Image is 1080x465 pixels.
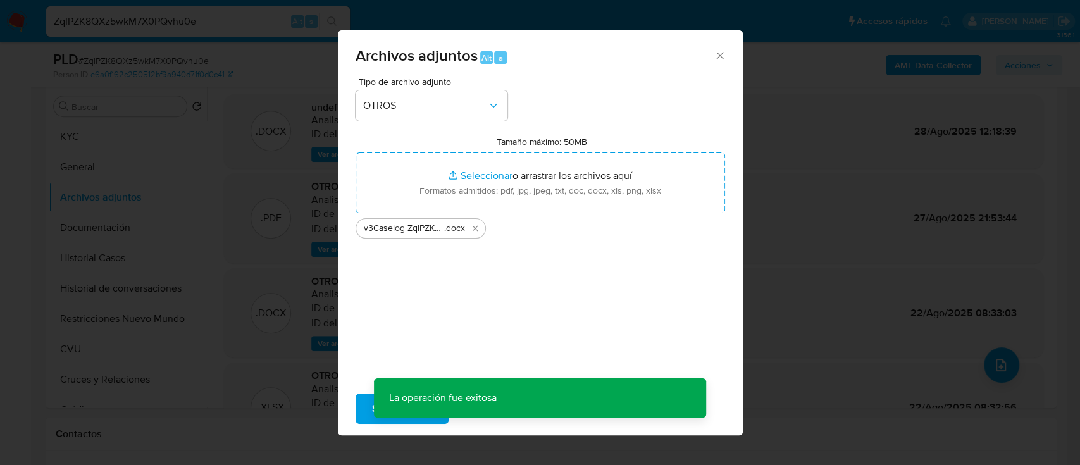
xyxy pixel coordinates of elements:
[356,90,507,121] button: OTROS
[499,52,503,64] span: a
[372,395,432,423] span: Subir archivo
[714,49,725,61] button: Cerrar
[359,77,511,86] span: Tipo de archivo adjunto
[444,222,465,235] span: .docx
[481,52,492,64] span: Alt
[470,395,511,423] span: Cancelar
[363,99,487,112] span: OTROS
[374,378,512,418] p: La operación fue exitosa
[364,222,444,235] span: v3Caselog ZqIPZK8QXz5wkM7X0PQvhu0e_2025_07_18_01_00_40
[497,136,587,147] label: Tamaño máximo: 50MB
[468,221,483,236] button: Eliminar v3Caselog ZqIPZK8QXz5wkM7X0PQvhu0e_2025_07_18_01_00_40.docx
[356,44,478,66] span: Archivos adjuntos
[356,394,449,424] button: Subir archivo
[356,213,725,239] ul: Archivos seleccionados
